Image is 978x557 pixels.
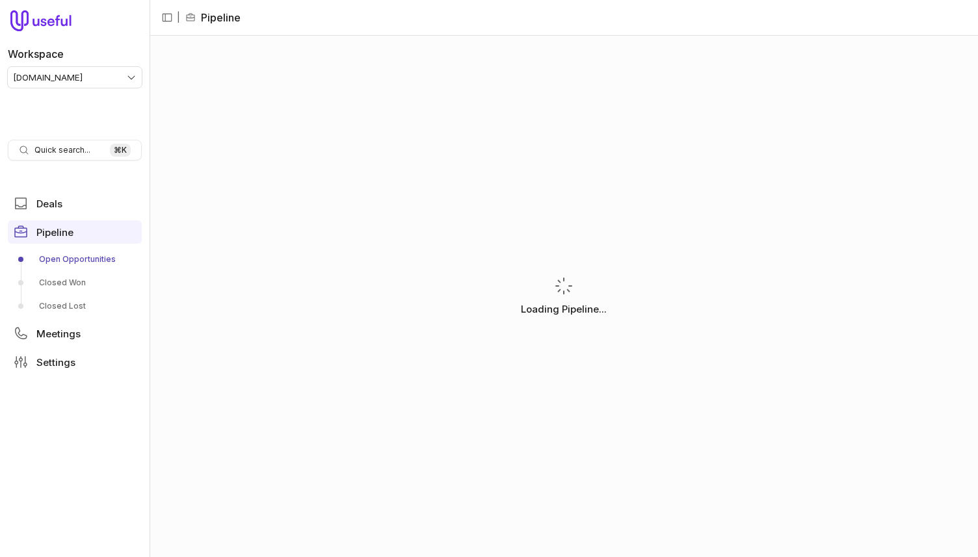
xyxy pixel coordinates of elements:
a: Settings [8,350,142,374]
p: Loading Pipeline... [521,302,607,317]
kbd: ⌘ K [110,144,131,157]
a: Pipeline [8,220,142,244]
label: Workspace [8,46,64,62]
span: Meetings [36,329,81,339]
li: Pipeline [185,10,241,25]
span: Quick search... [34,145,90,155]
a: Open Opportunities [8,249,142,270]
a: Meetings [8,322,142,345]
span: Settings [36,357,75,367]
a: Deals [8,192,142,215]
a: Closed Lost [8,296,142,317]
a: Closed Won [8,272,142,293]
button: Collapse sidebar [157,8,177,27]
span: Deals [36,199,62,209]
div: Pipeline submenu [8,249,142,317]
span: | [177,10,180,25]
span: Pipeline [36,227,73,237]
